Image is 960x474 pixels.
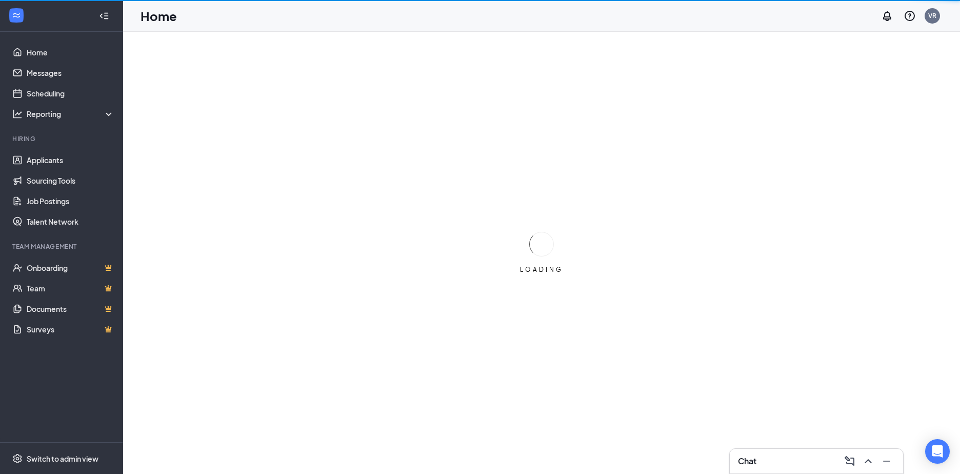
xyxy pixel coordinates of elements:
[99,11,109,21] svg: Collapse
[12,109,23,119] svg: Analysis
[27,191,114,211] a: Job Postings
[12,134,112,143] div: Hiring
[12,453,23,464] svg: Settings
[27,278,114,299] a: TeamCrown
[27,319,114,340] a: SurveysCrown
[878,453,895,469] button: Minimize
[27,63,114,83] a: Messages
[881,455,893,467] svg: Minimize
[860,453,876,469] button: ChevronUp
[842,453,858,469] button: ComposeMessage
[141,7,177,25] h1: Home
[27,170,114,191] a: Sourcing Tools
[27,150,114,170] a: Applicants
[27,42,114,63] a: Home
[844,455,856,467] svg: ComposeMessage
[516,265,567,274] div: LOADING
[738,456,756,467] h3: Chat
[862,455,874,467] svg: ChevronUp
[27,109,115,119] div: Reporting
[928,11,936,20] div: VR
[881,10,893,22] svg: Notifications
[11,10,22,21] svg: WorkstreamLogo
[925,439,950,464] div: Open Intercom Messenger
[27,211,114,232] a: Talent Network
[12,242,112,251] div: Team Management
[27,83,114,104] a: Scheduling
[27,258,114,278] a: OnboardingCrown
[27,299,114,319] a: DocumentsCrown
[904,10,916,22] svg: QuestionInfo
[27,453,98,464] div: Switch to admin view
